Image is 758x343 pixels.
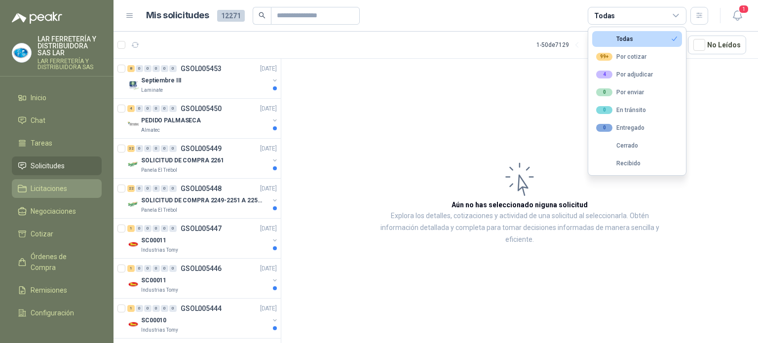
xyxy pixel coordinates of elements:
div: 0 [169,105,177,112]
div: 0 [152,305,160,312]
div: 0 [596,106,612,114]
div: 0 [161,145,168,152]
span: Órdenes de Compra [31,251,92,273]
button: 1 [728,7,746,25]
div: 0 [144,185,152,192]
span: Solicitudes [31,160,65,171]
a: Remisiones [12,281,102,300]
div: 0 [169,185,177,192]
div: Por adjudicar [596,71,653,78]
div: 0 [152,65,160,72]
p: Industrias Tomy [141,326,178,334]
a: 8 0 0 0 0 0 GSOL005453[DATE] Company LogoSeptiembre IIILaminate [127,63,279,94]
span: search [259,12,265,19]
span: Inicio [31,92,46,103]
div: 0 [136,105,143,112]
p: [DATE] [260,64,277,74]
p: GSOL005444 [181,305,222,312]
div: Por enviar [596,88,644,96]
a: Solicitudes [12,156,102,175]
button: 0Por enviar [592,84,682,100]
p: SOLICITUD DE COMPRA 2249-2251 A 2256-2258 Y 2262 [141,196,264,205]
div: 4 [596,71,612,78]
div: 8 [127,65,135,72]
img: Company Logo [127,278,139,290]
div: 0 [152,105,160,112]
div: 0 [152,185,160,192]
p: GSOL005446 [181,265,222,272]
div: 0 [136,145,143,152]
div: 0 [136,265,143,272]
p: Explora los detalles, cotizaciones y actividad de una solicitud al seleccionarla. Obtén informaci... [380,210,659,246]
div: Cerrado [596,142,638,149]
h1: Mis solicitudes [146,8,209,23]
p: GSOL005453 [181,65,222,72]
div: 0 [144,265,152,272]
span: Tareas [31,138,52,149]
div: 0 [161,225,168,232]
span: Licitaciones [31,183,67,194]
p: SOLICITUD DE COMPRA 2261 [141,156,224,165]
img: Company Logo [127,118,139,130]
div: En tránsito [596,106,646,114]
p: Almatec [141,126,160,134]
p: SC00011 [141,276,166,285]
span: 12271 [217,10,245,22]
button: 99+Por cotizar [592,49,682,65]
div: 0 [152,145,160,152]
p: Industrias Tomy [141,286,178,294]
a: 1 0 0 0 0 0 GSOL005447[DATE] Company LogoSC00011Industrias Tomy [127,223,279,254]
div: 0 [136,65,143,72]
img: Company Logo [127,318,139,330]
a: 1 0 0 0 0 0 GSOL005444[DATE] Company LogoSC00010Industrias Tomy [127,303,279,334]
div: 0 [169,225,177,232]
a: Negociaciones [12,202,102,221]
p: [DATE] [260,304,277,313]
button: Cerrado [592,138,682,153]
span: Remisiones [31,285,67,296]
button: Recibido [592,155,682,171]
div: 0 [161,65,168,72]
p: [DATE] [260,144,277,153]
a: 4 0 0 0 0 0 GSOL005450[DATE] Company LogoPEDIDO PALMASECAAlmatec [127,103,279,134]
div: 0 [596,124,612,132]
p: PEDIDO PALMASECA [141,116,201,125]
div: Por cotizar [596,53,646,61]
div: 0 [136,225,143,232]
div: Todas [594,10,615,21]
p: GSOL005449 [181,145,222,152]
div: 1 [127,265,135,272]
div: 1 - 50 de 7129 [536,37,601,53]
p: Panela El Trébol [141,206,177,214]
div: 0 [161,185,168,192]
p: LAR FERRETERÍA Y DISTRIBUIDORA SAS LAR [38,36,102,56]
p: LAR FERRETERÍA Y DISTRIBUIDORA SAS [38,58,102,70]
p: Industrias Tomy [141,246,178,254]
button: 0Entregado [592,120,682,136]
a: 22 0 0 0 0 0 GSOL005448[DATE] Company LogoSOLICITUD DE COMPRA 2249-2251 A 2256-2258 Y 2262Panela ... [127,183,279,214]
div: 0 [169,65,177,72]
button: Todas [592,31,682,47]
div: 0 [144,305,152,312]
div: Recibido [596,160,641,167]
p: [DATE] [260,264,277,273]
span: Chat [31,115,45,126]
div: 0 [596,88,612,96]
a: 1 0 0 0 0 0 GSOL005446[DATE] Company LogoSC00011Industrias Tomy [127,263,279,294]
a: Licitaciones [12,179,102,198]
div: Entregado [596,124,644,132]
div: 99+ [596,53,612,61]
button: 0En tránsito [592,102,682,118]
img: Company Logo [127,238,139,250]
p: GSOL005450 [181,105,222,112]
p: SC00011 [141,236,166,245]
p: [DATE] [260,184,277,193]
div: Todas [596,36,633,42]
div: 32 [127,145,135,152]
p: SC00010 [141,316,166,325]
div: 0 [152,265,160,272]
div: 0 [144,225,152,232]
img: Company Logo [127,198,139,210]
button: 4Por adjudicar [592,67,682,82]
div: 0 [169,265,177,272]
